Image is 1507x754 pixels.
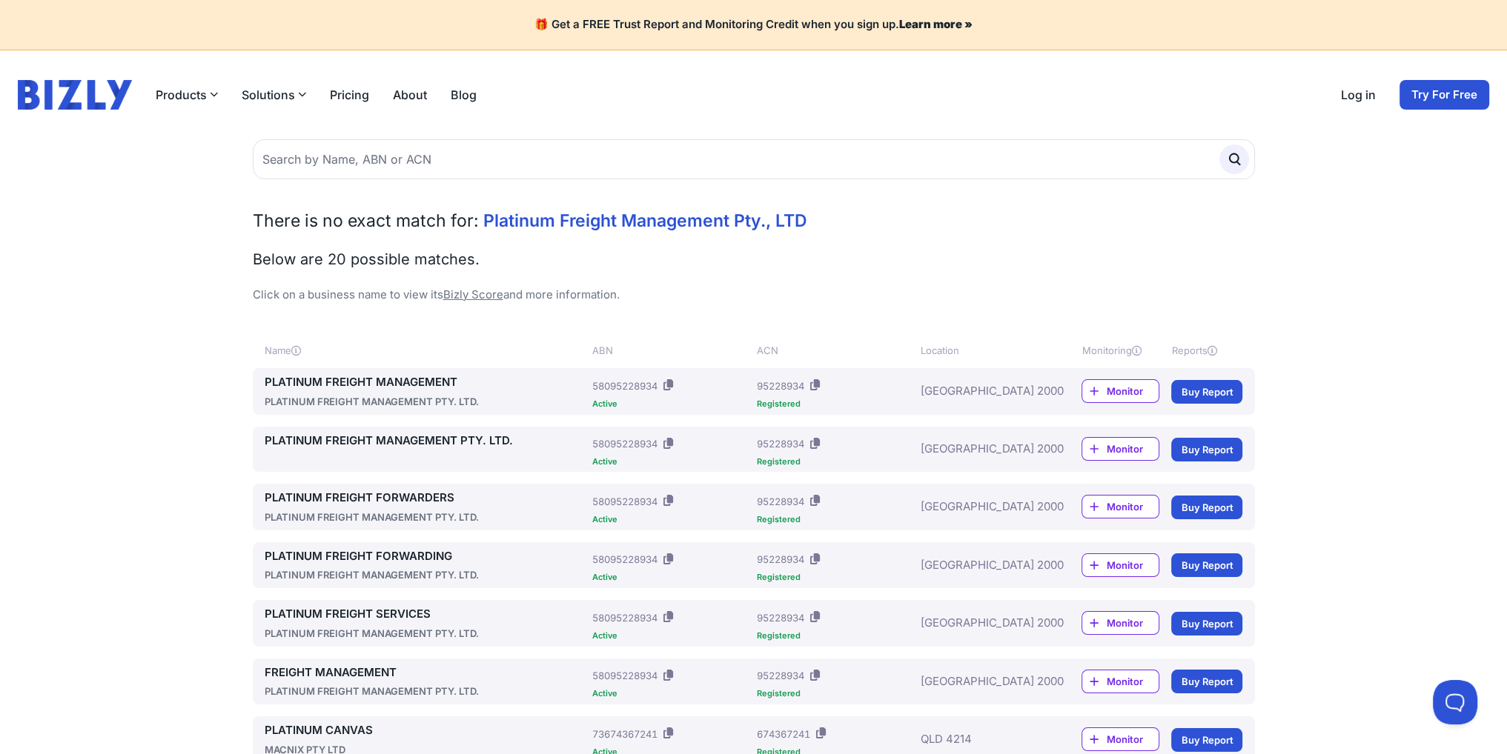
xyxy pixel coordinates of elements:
[265,510,587,524] div: PLATINUM FREIGHT MANAGEMENT PTY. LTD.
[592,632,750,640] div: Active
[592,378,658,393] div: 58095228934
[756,573,914,581] div: Registered
[756,378,804,393] div: 95228934
[1082,727,1159,751] a: Monitor
[265,548,587,565] a: PLATINUM FREIGHT FORWARDING
[1171,343,1242,358] div: Reports
[1400,80,1489,110] a: Try For Free
[265,606,587,623] a: PLATINUM FREIGHT SERVICES
[1171,612,1242,635] a: Buy Report
[921,343,1038,358] div: Location
[253,287,1255,304] p: Click on a business name to view its and more information.
[451,86,477,104] a: Blog
[253,210,479,231] span: There is no exact match for:
[265,343,587,358] div: Name
[253,139,1255,179] input: Search by Name, ABN or ACN
[592,458,750,466] div: Active
[265,664,587,681] a: FREIGHT MANAGEMENT
[265,626,587,641] div: PLATINUM FREIGHT MANAGEMENT PTY. LTD.
[592,552,658,567] div: 58095228934
[756,436,804,451] div: 95228934
[1082,611,1159,635] a: Monitor
[265,567,587,582] div: PLATINUM FREIGHT MANAGEMENT PTY. LTD.
[265,374,587,391] a: PLATINUM FREIGHT MANAGEMENT
[592,516,750,524] div: Active
[265,490,587,507] a: PLATINUM FREIGHT FORWARDERS
[1106,499,1159,514] span: Monitor
[1171,496,1242,519] a: Buy Report
[921,664,1038,699] div: [GEOGRAPHIC_DATA] 2000
[592,400,750,408] div: Active
[1082,379,1159,403] a: Monitor
[921,433,1038,467] div: [GEOGRAPHIC_DATA] 2000
[592,343,750,358] div: ABN
[1082,553,1159,577] a: Monitor
[921,548,1038,583] div: [GEOGRAPHIC_DATA] 2000
[1171,670,1242,693] a: Buy Report
[1106,558,1159,573] span: Monitor
[483,210,807,231] span: Platinum Freight Management Pty., LTD
[921,374,1038,409] div: [GEOGRAPHIC_DATA] 2000
[1106,674,1159,689] span: Monitor
[1341,86,1376,104] a: Log in
[756,516,914,524] div: Registered
[393,86,427,104] a: About
[756,690,914,698] div: Registered
[1171,728,1242,752] a: Buy Report
[1106,732,1159,747] span: Monitor
[592,436,658,451] div: 58095228934
[265,722,587,739] a: PLATINUM CANVAS
[1171,380,1242,404] a: Buy Report
[756,494,804,509] div: 95228934
[156,86,218,104] button: Products
[756,458,914,466] div: Registered
[265,433,587,450] a: PLATINUM FREIGHT MANAGEMENT PTY. LTD.
[592,668,658,683] div: 58095228934
[330,86,369,104] a: Pricing
[1106,441,1159,456] span: Monitor
[265,684,587,698] div: PLATINUM FREIGHT MANAGEMENT PTY. LTD.
[1082,670,1159,693] a: Monitor
[18,18,1489,32] h4: 🎁 Get a FREE Trust Report and Monitoring Credit when you sign up.
[756,632,914,640] div: Registered
[1082,343,1159,358] div: Monitoring
[1106,384,1159,398] span: Monitor
[592,690,750,698] div: Active
[592,573,750,581] div: Active
[253,250,480,268] span: Below are 20 possible matches.
[443,287,503,301] a: Bizly Score
[242,86,306,104] button: Solutions
[756,610,804,625] div: 95228934
[592,727,658,741] div: 73674367241
[756,343,914,358] div: ACN
[921,606,1038,641] div: [GEOGRAPHIC_DATA] 2000
[1106,615,1159,630] span: Monitor
[1082,495,1159,518] a: Monitor
[756,400,914,408] div: Registered
[1171,553,1242,577] a: Buy Report
[756,727,809,741] div: 674367241
[592,610,658,625] div: 58095228934
[921,490,1038,524] div: [GEOGRAPHIC_DATA] 2000
[1433,680,1477,724] iframe: Toggle Customer Support
[756,668,804,683] div: 95228934
[592,494,658,509] div: 58095228934
[1171,438,1242,461] a: Buy Report
[899,17,973,31] a: Learn more »
[756,552,804,567] div: 95228934
[1082,437,1159,461] a: Monitor
[265,394,587,409] div: PLATINUM FREIGHT MANAGEMENT PTY. LTD.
